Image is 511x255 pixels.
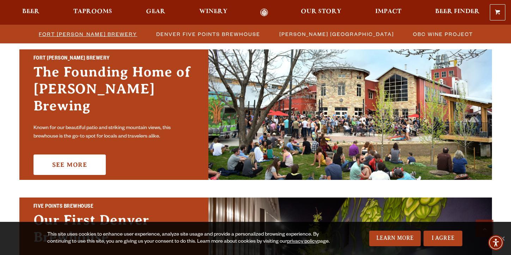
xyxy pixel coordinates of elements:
a: Beer [18,8,44,17]
a: Beer Finder [431,8,484,17]
a: Denver Five Points Brewhouse [152,29,264,39]
a: Gear [141,8,170,17]
h3: The Founding Home of [PERSON_NAME] Brewing [34,63,194,121]
span: OBC Wine Project [413,29,473,39]
span: Beer [22,9,39,14]
a: privacy policy [287,239,317,245]
a: [PERSON_NAME] [GEOGRAPHIC_DATA] [275,29,397,39]
a: Taprooms [69,8,117,17]
a: Fort [PERSON_NAME] Brewery [35,29,141,39]
span: Taprooms [73,9,112,14]
a: Learn More [369,231,421,246]
div: This site uses cookies to enhance user experience, analyze site usage and provide a personalized ... [47,231,333,245]
a: Scroll to top [476,220,493,237]
p: Known for our beautiful patio and striking mountain views, this brewhouse is the go-to spot for l... [34,124,194,141]
span: Gear [146,9,165,14]
div: Accessibility Menu [488,235,504,250]
a: See More [34,154,106,175]
h2: Five Points Brewhouse [34,202,194,212]
span: Winery [199,9,227,14]
span: [PERSON_NAME] [GEOGRAPHIC_DATA] [279,29,394,39]
span: Impact [375,9,401,14]
a: I Agree [424,231,462,246]
img: Fort Collins Brewery & Taproom' [208,49,492,180]
span: Fort [PERSON_NAME] Brewery [39,29,137,39]
span: Our Story [301,9,341,14]
span: Beer Finder [435,9,480,14]
a: Odell Home [251,8,277,17]
a: OBC Wine Project [409,29,476,39]
a: Our Story [296,8,346,17]
h2: Fort [PERSON_NAME] Brewery [34,54,194,63]
a: Winery [195,8,232,17]
a: Impact [371,8,406,17]
h3: Our First Denver Brewhouse [34,212,194,253]
span: Denver Five Points Brewhouse [156,29,260,39]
